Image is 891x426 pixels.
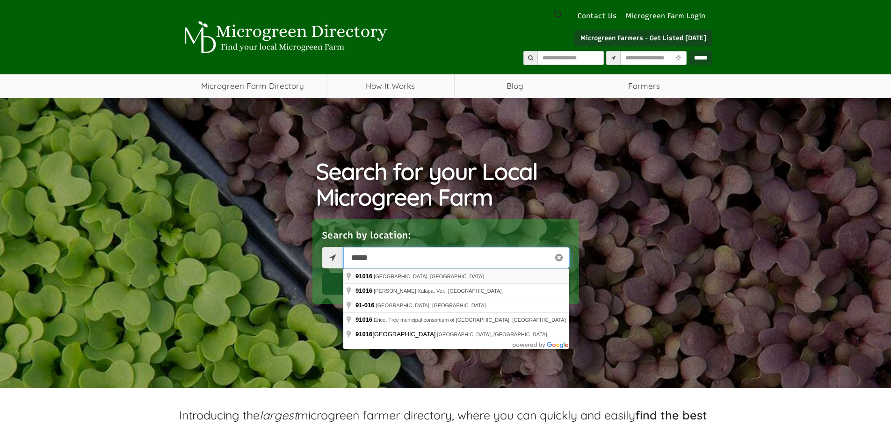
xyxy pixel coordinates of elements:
[179,21,390,54] img: Microgreen Directory
[355,331,437,338] span: [GEOGRAPHIC_DATA]
[355,316,372,323] span: 91016
[326,74,454,98] a: How It Works
[573,11,621,21] a: Contact Us
[322,273,570,295] button: Search
[355,287,372,294] span: 91016
[355,302,374,309] span: 91-016
[316,159,575,210] h1: Search for your Local Microgreen Farm
[437,332,547,337] span: [GEOGRAPHIC_DATA], [GEOGRAPHIC_DATA]
[374,274,484,279] span: [GEOGRAPHIC_DATA], [GEOGRAPHIC_DATA]
[260,408,297,422] em: largest
[674,55,683,61] i: Use Current Location
[374,317,566,323] span: Erice, Free municipal consortium of [GEOGRAPHIC_DATA], [GEOGRAPHIC_DATA]
[455,74,576,98] a: Blog
[355,273,372,280] span: 91016
[374,288,501,294] span: [PERSON_NAME] Xalapa, Ver., [GEOGRAPHIC_DATA]
[355,331,372,338] span: 91016
[574,30,712,46] a: Microgreen Farmers - Get Listed [DATE]
[322,229,411,242] label: Search by location:
[576,74,712,98] span: Farmers
[376,303,485,308] span: [GEOGRAPHIC_DATA], [GEOGRAPHIC_DATA]
[179,74,326,98] a: Microgreen Farm Directory
[626,11,710,21] a: Microgreen Farm Login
